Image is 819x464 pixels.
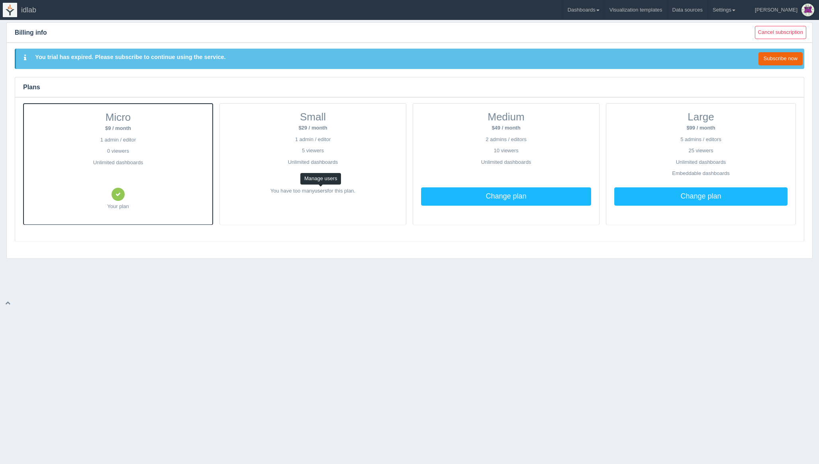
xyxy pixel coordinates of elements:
img: logo-icon-white-65218e21b3e149ebeb43c0d521b2b0920224ca4d96276e4423216f8668933697.png [3,3,17,17]
p: Embeddable dashboards [614,170,788,183]
a: Subscribe now [758,52,803,65]
p: 5 viewers [228,147,398,155]
a: Change plan [614,187,788,206]
a: Cancel subscription [755,26,806,39]
a: Change plan [421,187,591,206]
p: $29 / month [228,124,398,132]
p: Unlimited dashboards [421,159,591,166]
p: Unlimited dashboards [614,159,788,166]
p: 0 viewers [32,147,204,155]
a: users [315,188,327,194]
div: Manage users [300,173,341,185]
img: Profile Picture [801,4,814,16]
p: Unlimited dashboards [32,159,204,167]
span: Large [688,111,714,123]
span: Medium [488,111,524,123]
span: Small [300,111,326,123]
p: 1 admin / editor [228,136,398,144]
p: 2 admins / editors [421,136,591,144]
p: 25 viewers [614,147,788,155]
p: You have too many for this plan. [228,187,398,195]
h3: Plans [15,77,804,97]
h4: You trial has expired. Please subscribe to continue using the service. [35,52,232,62]
p: Unlimited dashboards [228,159,398,166]
span: idlab [21,6,36,14]
h3: Billing info [7,23,747,43]
p: $99 / month [614,124,788,132]
div: [PERSON_NAME] [755,2,797,18]
p: $9 / month [32,125,204,132]
span: Micro [106,111,131,123]
p: 10 viewers [421,147,591,155]
p: Your plan [32,203,204,210]
p: 1 admin / editor [32,136,204,144]
p: 5 admins / editors [614,136,788,144]
p: $49 / month [421,124,591,132]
